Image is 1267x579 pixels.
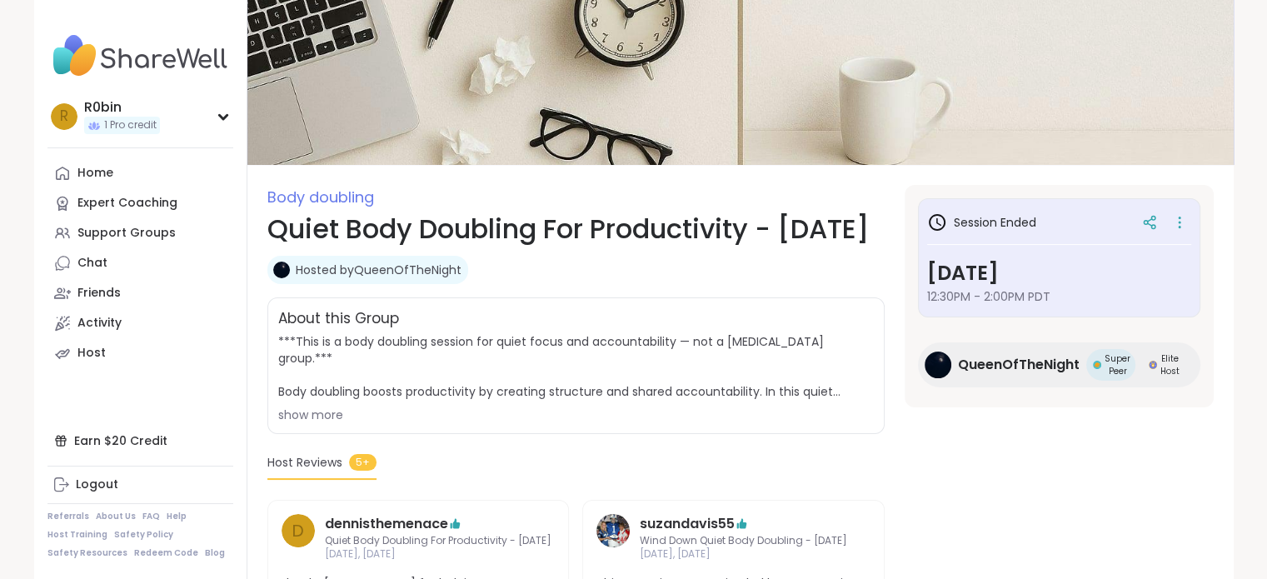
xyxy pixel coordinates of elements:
a: Help [167,511,187,522]
div: Activity [77,315,122,332]
a: Safety Resources [47,547,127,559]
div: Friends [77,285,121,302]
a: QueenOfTheNightQueenOfTheNightSuper PeerSuper PeerElite HostElite Host [918,342,1200,387]
img: suzandavis55 [596,514,630,547]
a: Friends [47,278,233,308]
div: Earn $20 Credit [47,426,233,456]
a: Referrals [47,511,89,522]
h2: About this Group [278,308,399,330]
div: R0bin [84,98,160,117]
a: Redeem Code [134,547,198,559]
span: [DATE], [DATE] [325,547,551,562]
h1: Quiet Body Doubling For Productivity - [DATE] [267,209,885,249]
span: Elite Host [1160,352,1180,377]
span: 1 Pro credit [104,118,157,132]
h3: [DATE] [927,258,1191,288]
span: Body doubling [267,187,374,207]
a: Activity [47,308,233,338]
a: FAQ [142,511,160,522]
a: dennisthemenace [325,514,448,534]
a: About Us [96,511,136,522]
div: Host [77,345,106,362]
span: 12:30PM - 2:00PM PDT [927,288,1191,305]
a: Logout [47,470,233,500]
a: Host Training [47,529,107,541]
span: d [292,518,304,543]
img: Super Peer [1093,361,1101,369]
span: QueenOfTheNight [958,355,1080,375]
span: ***This is a body doubling session for quiet focus and accountability — not a [MEDICAL_DATA] grou... [278,333,874,400]
a: Safety Policy [114,529,173,541]
a: Hosted byQueenOfTheNight [296,262,461,278]
span: R [60,106,68,127]
a: suzandavis55 [596,514,630,562]
a: Home [47,158,233,188]
span: 5+ [349,454,377,471]
img: ShareWell Nav Logo [47,27,233,85]
div: Support Groups [77,225,176,242]
img: Elite Host [1149,361,1157,369]
span: Quiet Body Doubling For Productivity - [DATE] [325,534,551,548]
span: [DATE], [DATE] [640,547,847,562]
div: Logout [76,477,118,493]
div: Expert Coaching [77,195,177,212]
span: Wind Down Quiet Body Doubling - [DATE] [640,534,847,548]
a: Chat [47,248,233,278]
a: Host [47,338,233,368]
a: d [282,514,315,562]
span: Host Reviews [267,454,342,472]
div: show more [278,407,874,423]
img: QueenOfTheNight [273,262,290,278]
a: Support Groups [47,218,233,248]
div: Chat [77,255,107,272]
a: Blog [205,547,225,559]
a: Expert Coaching [47,188,233,218]
div: Home [77,165,113,182]
span: Super Peer [1105,352,1130,377]
img: QueenOfTheNight [925,352,951,378]
a: suzandavis55 [640,514,735,534]
h3: Session Ended [927,212,1036,232]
